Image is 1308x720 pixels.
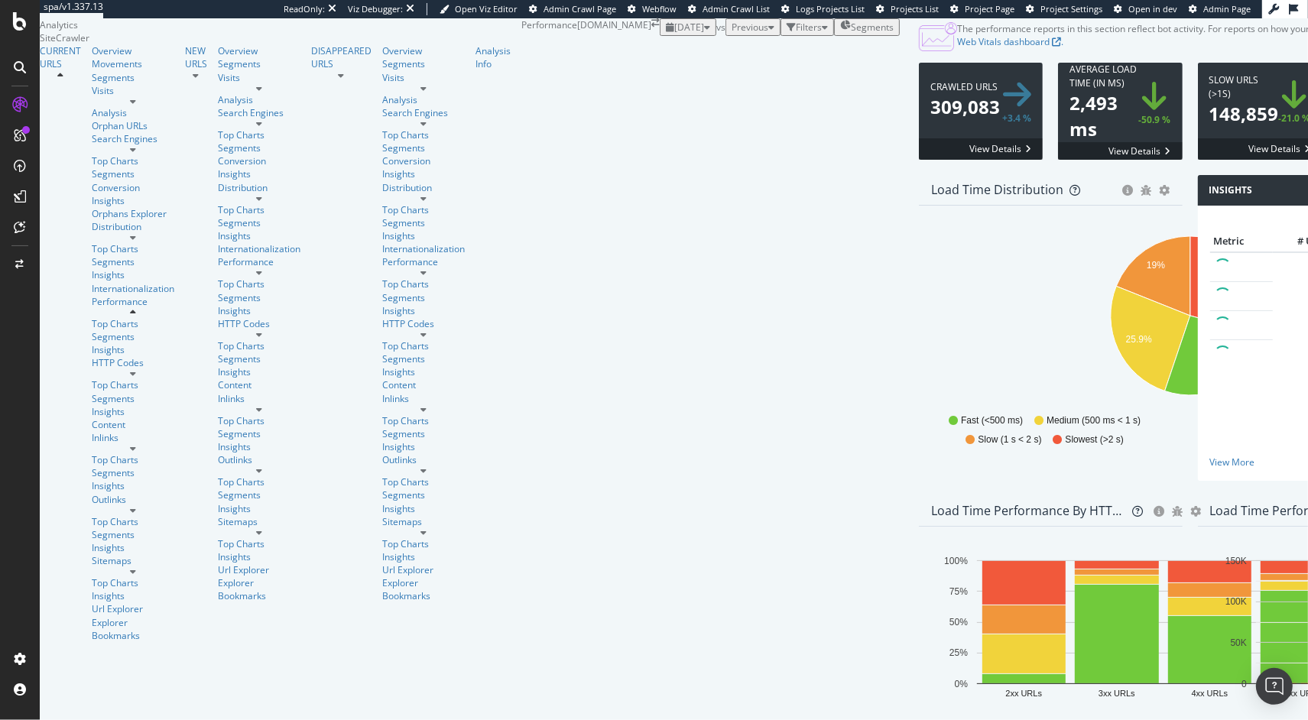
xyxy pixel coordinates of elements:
div: Url Explorer [382,563,465,576]
div: Segments [218,291,300,304]
span: Slow (1 s < 2 s) [979,433,1042,446]
a: Admin Crawl List [688,3,770,15]
a: Segments [92,330,174,343]
a: Project Settings [1026,3,1102,15]
a: Insights [92,589,174,602]
div: Open Intercom Messenger [1256,668,1293,705]
a: Outlinks [218,453,300,466]
div: Segments [218,488,300,501]
a: Analysis [218,93,300,106]
a: Distribution [218,181,300,194]
div: Analysis Info [475,44,511,70]
div: Content [382,378,465,391]
div: Search Engines [382,106,465,119]
div: Insights [92,541,174,554]
div: Segments [92,167,174,180]
a: Insights [218,167,300,180]
div: DISAPPEARED URLS [311,44,372,70]
text: 75% [949,586,968,597]
a: Explorer Bookmarks [382,576,465,602]
div: Top Charts [382,414,465,427]
div: Insights [382,304,465,317]
a: Conversion [218,154,300,167]
a: Top Charts [382,203,465,216]
a: HTTP Codes [382,317,465,330]
div: Top Charts [92,378,174,391]
a: NEW URLS [185,44,207,70]
span: Admin Crawl List [703,3,770,15]
a: Insights [218,365,300,378]
a: Insights [218,440,300,453]
div: Performance [92,295,174,308]
a: Insights [382,550,465,563]
a: Content [218,378,300,391]
div: Segments [382,291,465,304]
a: Insights [382,365,465,378]
div: Segments [382,427,465,440]
a: Sitemaps [218,515,300,528]
a: Overview [382,44,465,57]
a: HTTP Codes [92,356,174,369]
div: Top Charts [92,576,174,589]
text: 25% [949,647,968,658]
div: Search Engines [218,106,300,119]
div: Segments [382,141,465,154]
a: Overview [92,44,174,57]
a: Segments [218,141,300,154]
a: Search Engines [92,132,174,145]
text: 50% [949,617,968,628]
div: Top Charts [218,475,300,488]
a: Distribution [382,181,465,194]
a: Insights [382,229,465,242]
div: Visits [92,84,174,97]
a: Orphan URLs [92,119,174,132]
a: Segments [218,216,300,229]
a: Insights [382,502,465,515]
a: Top Charts [92,515,174,528]
a: Segments [218,352,300,365]
a: Top Charts [218,339,300,352]
a: Top Charts [382,277,465,290]
div: Segments [382,488,465,501]
a: Top Charts [382,339,465,352]
a: Top Charts [92,453,174,466]
div: Top Charts [218,203,300,216]
a: Performance [218,255,300,268]
div: Movements [92,57,174,70]
a: Overview [218,44,300,57]
a: Insights [218,304,300,317]
div: Analysis [92,106,174,119]
a: Insights [218,229,300,242]
a: Internationalization [382,242,465,255]
a: Explorer Bookmarks [218,576,300,602]
a: Segments [92,71,174,84]
a: HTTP Codes [218,317,300,330]
div: Analytics [40,18,521,31]
div: Orphans Explorer [92,207,174,220]
button: Filters [781,18,834,36]
span: Open Viz Editor [455,3,518,15]
span: vs [716,21,725,34]
div: Top Charts [382,475,465,488]
a: Conversion [382,154,465,167]
button: Segments [834,18,900,36]
a: Inlinks [218,392,300,405]
div: Sitemaps [382,515,465,528]
a: Segments [92,392,174,405]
